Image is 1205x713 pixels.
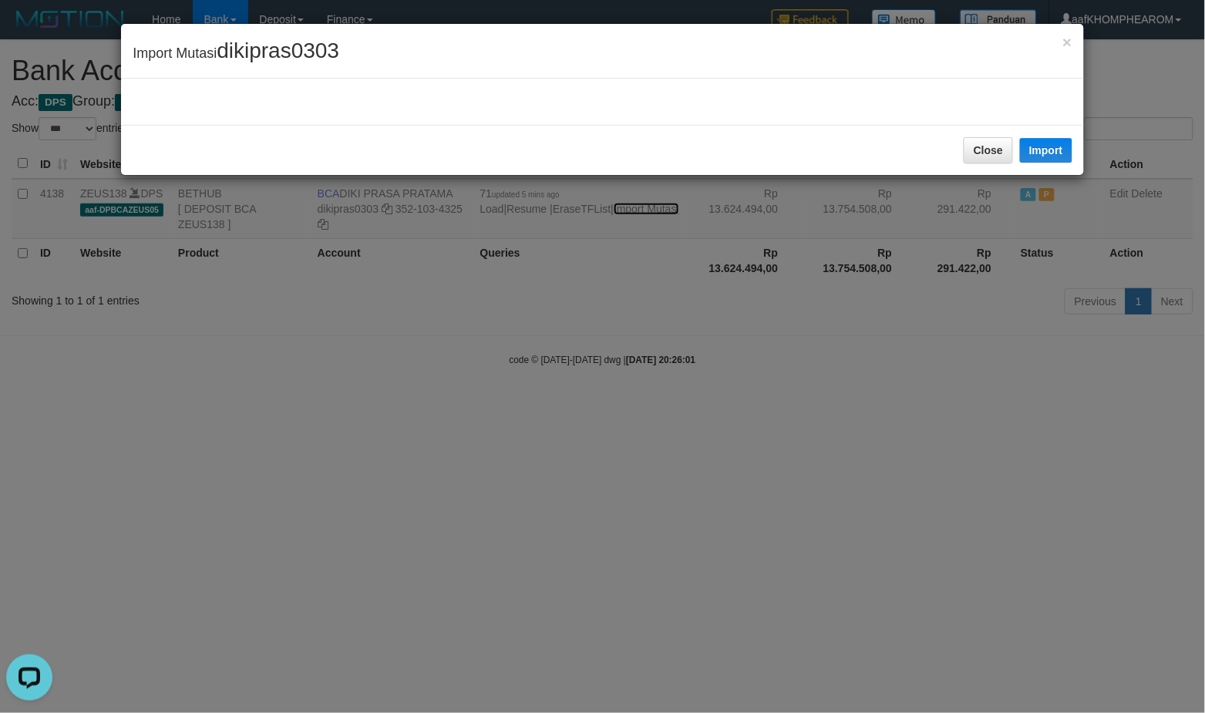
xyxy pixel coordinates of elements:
[133,45,339,61] span: Import Mutasi
[217,39,339,62] span: dikipras0303
[1062,34,1072,50] button: Close
[6,6,52,52] button: Open LiveChat chat widget
[1062,33,1072,51] span: ×
[964,137,1013,163] button: Close
[1020,138,1072,163] button: Import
